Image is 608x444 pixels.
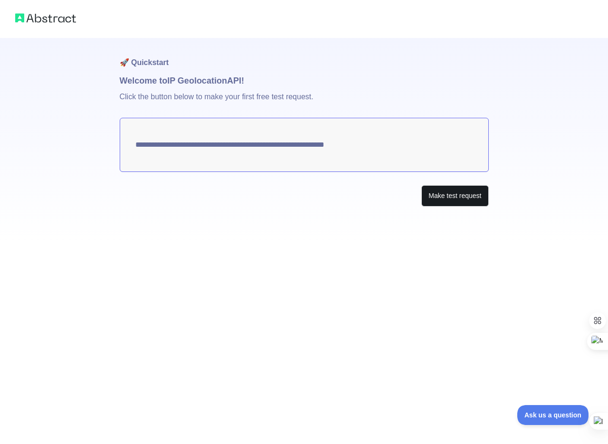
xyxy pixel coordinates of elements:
[120,38,489,74] h1: 🚀 Quickstart
[517,405,589,425] iframe: Toggle Customer Support
[421,185,488,207] button: Make test request
[120,74,489,87] h1: Welcome to IP Geolocation API!
[120,87,489,118] p: Click the button below to make your first free test request.
[15,11,76,25] img: Abstract logo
